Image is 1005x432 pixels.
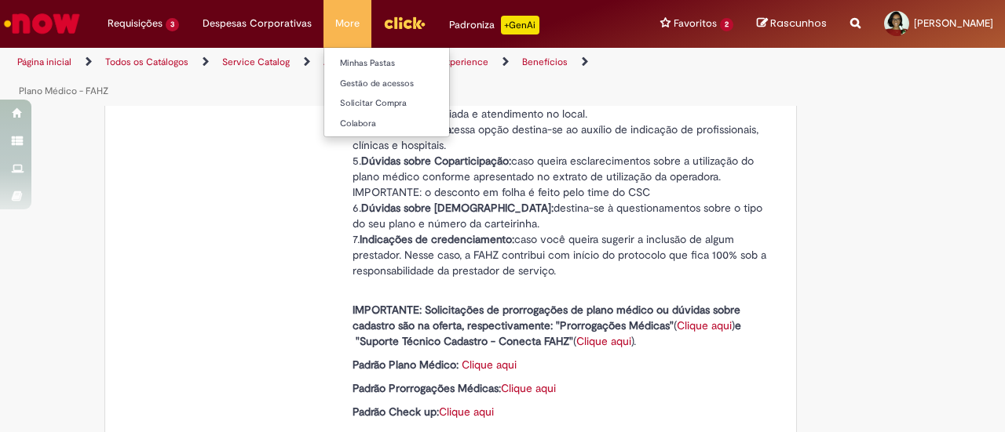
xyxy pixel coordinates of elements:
ul: More [323,47,450,137]
span: Despesas Corporativas [203,16,312,31]
a: Página inicial [17,56,71,68]
a: Minhas Pastas [324,55,497,72]
strong: Dúvidas sobre Coparticipação: [361,154,511,168]
img: click_logo_yellow_360x200.png [383,11,426,34]
a: Clique aqui [501,381,556,395]
p: ( ) ( ). [353,286,769,349]
span: Favoritos [674,16,717,31]
a: Benefícios [522,56,568,68]
strong: Padrão Prorrogações Médicas: [353,381,501,395]
ul: Trilhas de página [12,48,658,106]
a: Clique aqui [462,358,517,372]
strong: e "Suporte Técnico Cadastro - Conecta FAHZ" [353,318,741,348]
a: Rascunhos [757,16,827,31]
img: ServiceNow [2,8,82,39]
span: [PERSON_NAME] [914,16,993,30]
a: Colabora [324,115,497,133]
a: Service Catalog [222,56,290,68]
a: Clique aqui [439,405,494,419]
a: Plano Médico - FAHZ [19,85,108,97]
a: Gestão de acessos [324,75,497,93]
span: Requisições [108,16,163,31]
strong: Indicações de credenciamento: [360,232,514,246]
strong: Dúvidas sobre [DEMOGRAPHIC_DATA]: [361,201,554,215]
div: Padroniza [449,16,539,34]
span: Rascunhos [770,16,827,31]
strong: IMPORTANTE: Solicitações de prorrogações de plano médico ou dúvidas sobre cadastro são na oferta,... [353,303,740,332]
a: Clique aqui [677,318,732,332]
a: Solicitar Compra [324,95,497,112]
span: More [335,16,360,31]
a: Todos os Catálogos [105,56,188,68]
a: Clique aqui [576,334,631,348]
span: 2 [720,18,733,31]
strong: Padrão Plano Médico: [353,358,459,372]
span: 3 [166,18,179,31]
strong: Padrão Check up: [353,405,439,419]
p: +GenAi [501,16,539,34]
